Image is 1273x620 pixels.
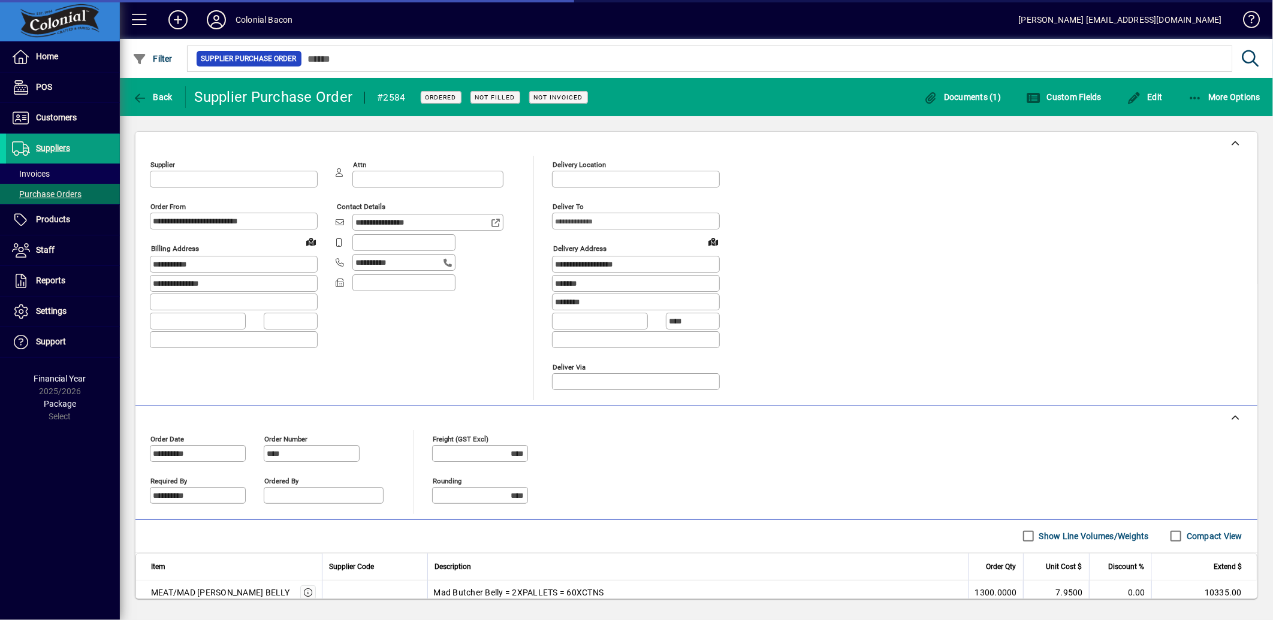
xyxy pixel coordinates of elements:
label: Compact View [1184,530,1242,542]
a: POS [6,72,120,102]
div: MEAT/MAD [PERSON_NAME] BELLY [151,586,289,598]
mat-label: Freight (GST excl) [433,434,488,443]
span: Reports [36,276,65,285]
span: Back [132,92,173,102]
span: Package [44,399,76,409]
mat-label: Rounding [433,476,461,485]
a: Products [6,205,120,235]
mat-label: Required by [150,476,187,485]
td: 0.00 [1089,580,1151,604]
td: 1300.0000 [969,580,1023,604]
span: Custom Fields [1026,92,1102,102]
div: Colonial Bacon [236,10,292,29]
span: Not Filled [475,93,515,101]
span: More Options [1188,92,1261,102]
button: More Options [1185,86,1264,108]
span: Unit Cost $ [1046,560,1082,573]
td: 7.9500 [1023,580,1089,604]
mat-label: Order date [150,434,184,443]
app-page-header-button: Back [120,86,186,108]
td: 10335.00 [1151,580,1257,604]
a: Knowledge Base [1234,2,1258,41]
mat-label: Delivery Location [553,161,606,169]
a: Home [6,42,120,72]
button: Custom Fields [1023,86,1105,108]
span: Ordered [426,93,457,101]
mat-label: Order number [264,434,307,443]
a: Purchase Orders [6,184,120,204]
mat-label: Ordered by [264,476,298,485]
span: Edit [1127,92,1163,102]
a: Invoices [6,164,120,184]
span: Order Qty [986,560,1016,573]
button: Documents (1) [921,86,1004,108]
a: Reports [6,266,120,296]
a: View on map [301,232,321,251]
button: Edit [1124,86,1166,108]
span: Financial Year [34,374,86,383]
button: Profile [197,9,236,31]
a: Settings [6,297,120,326]
a: Support [6,327,120,357]
span: Documents (1) [924,92,1001,102]
span: Products [36,214,70,224]
mat-label: Deliver via [553,362,586,371]
mat-label: Supplier [150,161,175,169]
div: [PERSON_NAME] [EMAIL_ADDRESS][DOMAIN_NAME] [1019,10,1222,29]
button: Filter [129,48,176,69]
span: Supplier Code [330,560,375,573]
span: Support [36,337,66,346]
mat-label: Order from [150,202,186,211]
span: Filter [132,54,173,63]
span: Discount % [1108,560,1144,573]
a: Customers [6,103,120,133]
button: Back [129,86,176,108]
span: Extend $ [1214,560,1242,573]
span: Staff [36,245,55,255]
span: Purchase Orders [12,189,82,199]
mat-label: Attn [353,161,366,169]
span: Customers [36,113,77,122]
div: Supplier Purchase Order [195,87,353,107]
span: Invoices [12,169,50,179]
span: POS [36,82,52,92]
span: Home [36,52,58,61]
span: Supplier Purchase Order [201,53,297,65]
a: Staff [6,235,120,265]
span: Description [435,560,472,573]
mat-label: Deliver To [553,202,584,211]
a: View on map [704,232,723,251]
span: Suppliers [36,143,70,153]
label: Show Line Volumes/Weights [1037,530,1149,542]
span: Mad Butcher Belly = 2XPALLETS = 60XCTNS [434,586,604,598]
button: Add [159,9,197,31]
div: #2584 [377,88,405,107]
span: Not Invoiced [534,93,583,101]
span: Item [151,560,165,573]
span: Settings [36,306,67,316]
